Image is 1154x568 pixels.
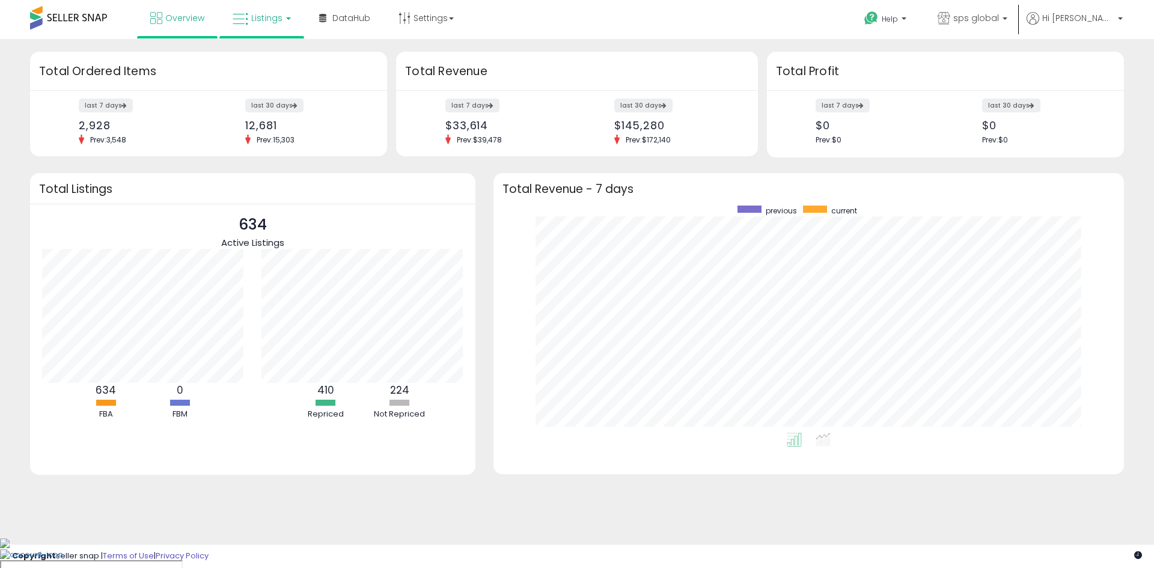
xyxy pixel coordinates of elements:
[445,119,568,132] div: $33,614
[245,99,304,112] label: last 30 days
[614,119,737,132] div: $145,280
[165,12,204,24] span: Overview
[390,383,409,397] b: 224
[855,2,918,39] a: Help
[864,11,879,26] i: Get Help
[290,409,362,420] div: Repriced
[251,135,301,145] span: Prev: 15,303
[831,206,857,216] span: current
[982,119,1103,132] div: $0
[766,206,797,216] span: previous
[1042,12,1114,24] span: Hi [PERSON_NAME]
[620,135,677,145] span: Prev: $172,140
[776,63,1115,80] h3: Total Profit
[1027,12,1123,39] a: Hi [PERSON_NAME]
[882,14,898,24] span: Help
[451,135,508,145] span: Prev: $39,478
[177,383,183,397] b: 0
[982,135,1008,145] span: Prev: $0
[405,63,749,80] h3: Total Revenue
[96,383,116,397] b: 634
[953,12,999,24] span: sps global
[221,236,284,249] span: Active Listings
[221,213,284,236] p: 634
[982,99,1040,112] label: last 30 days
[84,135,132,145] span: Prev: 3,548
[144,409,216,420] div: FBM
[317,383,334,397] b: 410
[251,12,282,24] span: Listings
[39,63,378,80] h3: Total Ordered Items
[816,119,936,132] div: $0
[245,119,366,132] div: 12,681
[70,409,142,420] div: FBA
[614,99,673,112] label: last 30 days
[39,185,466,194] h3: Total Listings
[79,99,133,112] label: last 7 days
[332,12,370,24] span: DataHub
[816,99,870,112] label: last 7 days
[502,185,1115,194] h3: Total Revenue - 7 days
[364,409,436,420] div: Not Repriced
[79,119,200,132] div: 2,928
[445,99,499,112] label: last 7 days
[816,135,841,145] span: Prev: $0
